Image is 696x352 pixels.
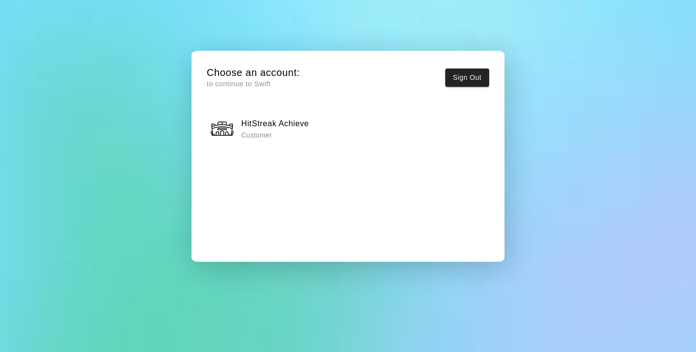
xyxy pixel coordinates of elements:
[207,79,300,89] p: to continue to Swift
[207,113,490,144] button: HitStreak AchieveHitStreak Achieve Customer
[241,117,309,130] h6: HitStreak Achieve
[210,116,234,141] img: HitStreak Achieve
[445,69,490,87] button: Sign Out
[207,66,300,79] h5: Choose an account:
[241,130,309,140] p: Customer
